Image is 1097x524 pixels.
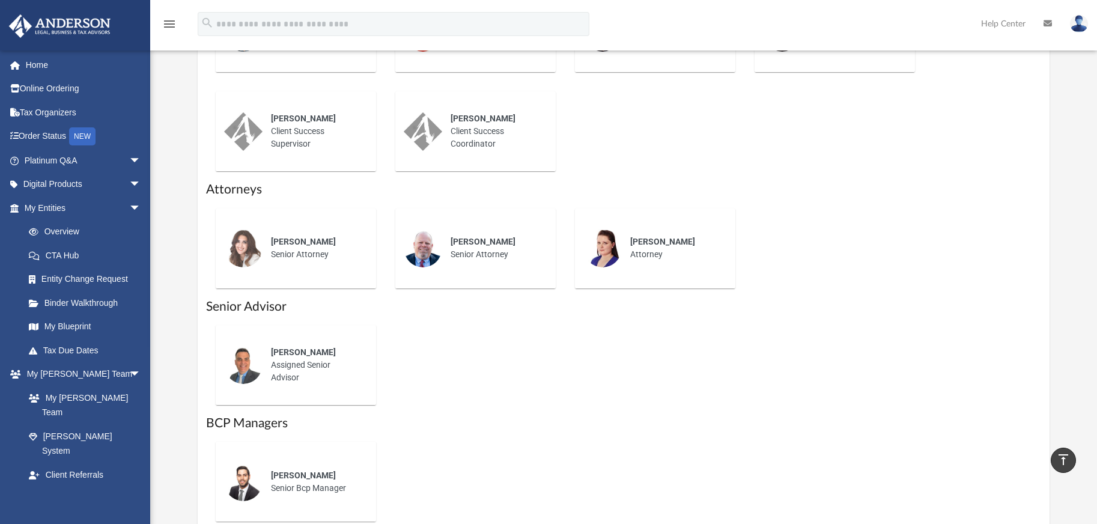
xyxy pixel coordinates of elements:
[630,237,695,246] span: [PERSON_NAME]
[622,227,727,269] div: Attorney
[8,100,159,124] a: Tax Organizers
[8,196,159,220] a: My Entitiesarrow_drop_down
[224,112,263,151] img: thumbnail
[206,181,1041,198] h1: Attorneys
[162,17,177,31] i: menu
[8,172,159,196] a: Digital Productsarrow_drop_down
[263,338,368,392] div: Assigned Senior Advisor
[1056,452,1071,467] i: vertical_align_top
[263,227,368,269] div: Senior Attorney
[224,346,263,384] img: thumbnail
[271,237,336,246] span: [PERSON_NAME]
[442,227,547,269] div: Senior Attorney
[271,114,336,123] span: [PERSON_NAME]
[1051,448,1076,473] a: vertical_align_top
[263,104,368,159] div: Client Success Supervisor
[271,347,336,357] span: [PERSON_NAME]
[451,114,515,123] span: [PERSON_NAME]
[17,315,153,339] a: My Blueprint
[1070,15,1088,32] img: User Pic
[451,237,515,246] span: [PERSON_NAME]
[224,463,263,501] img: thumbnail
[206,415,1041,432] h1: BCP Managers
[8,53,159,77] a: Home
[17,291,159,315] a: Binder Walkthrough
[201,16,214,29] i: search
[129,172,153,197] span: arrow_drop_down
[8,124,159,149] a: Order StatusNEW
[583,229,622,267] img: thumbnail
[263,461,368,503] div: Senior Bcp Manager
[8,148,159,172] a: Platinum Q&Aarrow_drop_down
[129,148,153,173] span: arrow_drop_down
[8,77,159,101] a: Online Ordering
[8,362,153,386] a: My [PERSON_NAME] Teamarrow_drop_down
[404,229,442,267] img: thumbnail
[206,298,1041,315] h1: Senior Advisor
[69,127,96,145] div: NEW
[17,243,159,267] a: CTA Hub
[129,196,153,221] span: arrow_drop_down
[17,267,159,291] a: Entity Change Request
[17,463,153,487] a: Client Referrals
[5,14,114,38] img: Anderson Advisors Platinum Portal
[17,386,147,424] a: My [PERSON_NAME] Team
[129,362,153,387] span: arrow_drop_down
[271,471,336,480] span: [PERSON_NAME]
[17,220,159,244] a: Overview
[162,23,177,31] a: menu
[404,112,442,151] img: thumbnail
[17,424,153,463] a: [PERSON_NAME] System
[442,104,547,159] div: Client Success Coordinator
[224,229,263,267] img: thumbnail
[17,338,159,362] a: Tax Due Dates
